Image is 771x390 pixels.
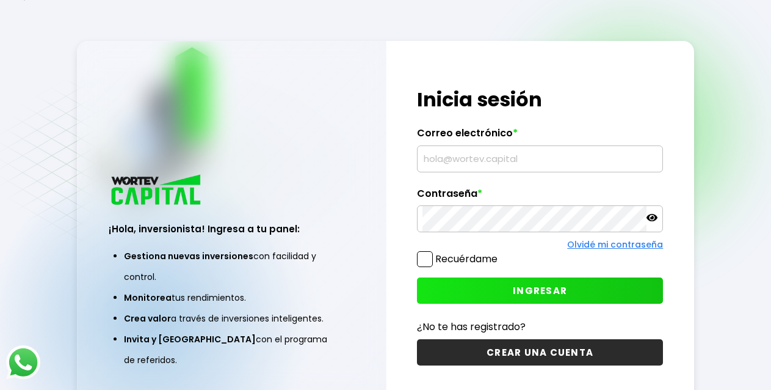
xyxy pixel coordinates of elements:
[124,287,339,308] li: tus rendimientos.
[109,222,355,236] h3: ¡Hola, inversionista! Ingresa a tu panel:
[417,339,663,366] button: CREAR UNA CUENTA
[124,250,253,262] span: Gestiona nuevas inversiones
[124,312,171,325] span: Crea valor
[567,238,663,251] a: Olvidé mi contraseña
[422,146,657,172] input: hola@wortev.capital
[6,345,40,380] img: logos_whatsapp-icon.242b2217.svg
[417,85,663,114] h1: Inicia sesión
[124,329,339,370] li: con el programa de referidos.
[417,127,663,145] label: Correo electrónico
[109,173,205,209] img: logo_wortev_capital
[513,284,567,297] span: INGRESAR
[124,292,172,304] span: Monitorea
[435,252,498,266] label: Recuérdame
[417,188,663,206] label: Contraseña
[124,246,339,287] li: con facilidad y control.
[417,278,663,304] button: INGRESAR
[124,333,256,345] span: Invita y [GEOGRAPHIC_DATA]
[417,319,663,366] a: ¿No te has registrado?CREAR UNA CUENTA
[124,308,339,329] li: a través de inversiones inteligentes.
[417,319,663,334] p: ¿No te has registrado?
